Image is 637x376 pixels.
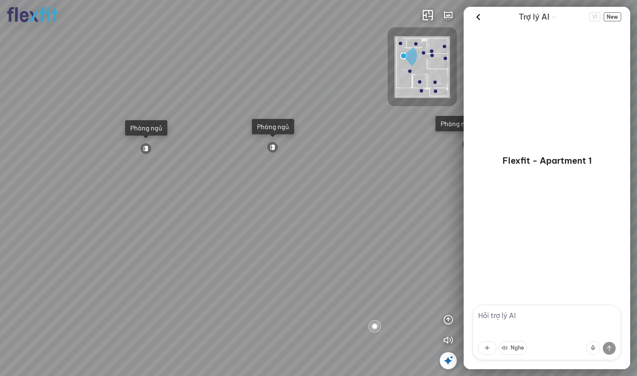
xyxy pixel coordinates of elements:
[604,12,621,21] span: New
[257,122,289,131] div: Phòng ngủ
[589,12,600,21] button: Change language
[503,155,592,167] p: Flexfit - Apartment 1
[519,11,549,23] span: Trợ lý AI
[498,341,527,355] button: Nghe
[130,124,162,132] div: Phòng ngủ
[394,36,450,98] img: Flexfit_Apt1_M__JKL4XAWR2ATG.png
[7,7,58,23] img: logo
[441,119,495,128] div: Phòng ngủ master
[589,12,600,21] span: VI
[604,12,621,21] button: New Chat
[519,10,556,23] div: AI Guide options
